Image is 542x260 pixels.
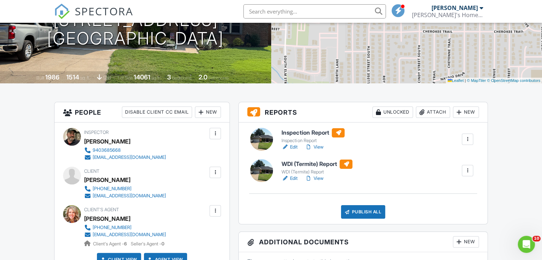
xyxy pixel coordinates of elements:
input: Search everything... [243,4,386,19]
a: [EMAIL_ADDRESS][DOMAIN_NAME] [84,231,166,238]
div: Attach [416,106,450,118]
h1: [STREET_ADDRESS] [GEOGRAPHIC_DATA] [47,11,224,48]
span: Inspector [84,130,109,135]
span: sq. ft. [80,75,90,80]
div: [EMAIL_ADDRESS][DOMAIN_NAME] [93,193,166,199]
div: New [195,106,221,118]
span: Built [36,75,44,80]
div: Brownie's Home Inspections LLC [412,11,483,19]
span: Client's Agent - [93,241,128,246]
div: 1514 [66,73,79,81]
iframe: Intercom live chat [518,236,535,253]
div: [PHONE_NUMBER] [93,186,131,192]
span: 10 [532,236,541,241]
span: sq.ft. [151,75,160,80]
div: New [453,106,479,118]
div: [PERSON_NAME] [84,136,130,147]
span: | [465,78,466,83]
span: bedrooms [172,75,192,80]
div: [PERSON_NAME] [432,4,478,11]
a: © OpenStreetMap contributors [487,78,540,83]
div: [EMAIL_ADDRESS][DOMAIN_NAME] [93,232,166,238]
div: [PHONE_NUMBER] [93,225,131,230]
a: [PHONE_NUMBER] [84,185,166,192]
div: 2.0 [198,73,207,81]
span: Client's Agent [84,207,119,212]
div: 14061 [134,73,150,81]
a: 9403685668 [84,147,166,154]
a: Inspection Report Inspection Report [282,128,345,144]
div: 1986 [45,73,60,81]
a: [EMAIL_ADDRESS][DOMAIN_NAME] [84,154,166,161]
strong: 0 [161,241,164,246]
span: bathrooms [208,75,229,80]
a: Edit [282,144,298,151]
div: [PERSON_NAME] [84,175,130,185]
a: View [305,144,323,151]
a: [PERSON_NAME] [84,213,130,224]
a: WDI (Termite) Report WDI (Termite) Report [282,160,352,175]
span: Lot Size [118,75,133,80]
div: [EMAIL_ADDRESS][DOMAIN_NAME] [93,155,166,160]
span: slab [103,75,111,80]
div: WDI (Termite) Report [282,169,352,175]
div: Inspection Report [282,138,345,144]
h3: People [55,102,229,123]
div: Unlocked [372,106,413,118]
div: 9403685668 [93,147,121,153]
h6: Inspection Report [282,128,345,137]
strong: 6 [124,241,127,246]
h3: Reports [239,102,487,123]
span: SPECTORA [75,4,133,19]
div: Publish All [341,205,386,219]
a: SPECTORA [54,10,133,25]
a: © MapTiler [467,78,486,83]
h6: WDI (Termite) Report [282,160,352,169]
a: View [305,175,323,182]
a: [PHONE_NUMBER] [84,224,166,231]
span: Seller's Agent - [131,241,164,246]
img: The Best Home Inspection Software - Spectora [54,4,70,19]
div: 3 [167,73,171,81]
a: Edit [282,175,298,182]
a: Leaflet [448,78,464,83]
div: New [453,236,479,248]
div: Disable Client CC Email [122,106,192,118]
h3: Additional Documents [239,232,487,252]
a: [EMAIL_ADDRESS][DOMAIN_NAME] [84,192,166,199]
span: Client [84,168,99,174]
